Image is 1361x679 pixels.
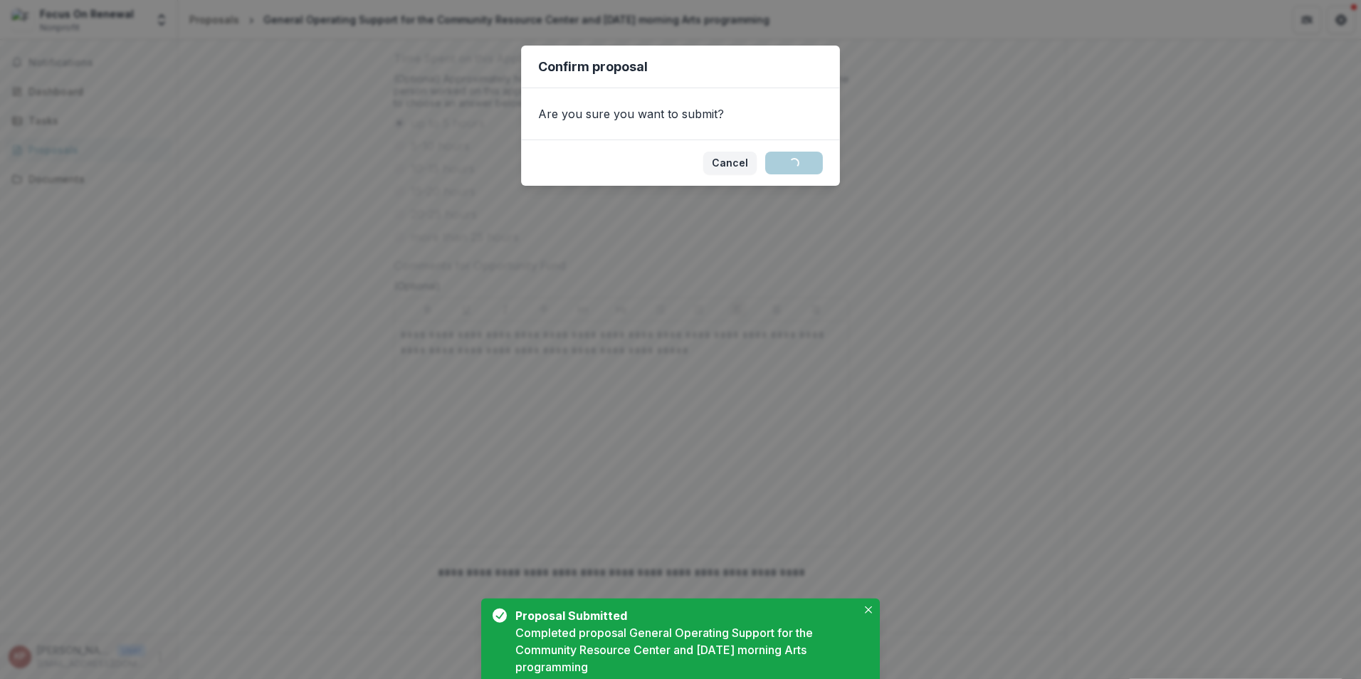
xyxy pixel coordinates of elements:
div: Are you sure you want to submit? [521,88,840,140]
button: Close [860,601,877,619]
div: Completed proposal General Operating Support for the Community Resource Center and [DATE] morning... [515,624,857,675]
div: Proposal Submitted [515,607,851,624]
button: Cancel [703,152,757,174]
header: Confirm proposal [521,46,840,88]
